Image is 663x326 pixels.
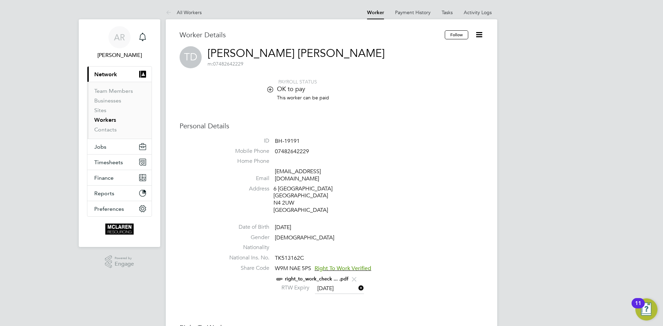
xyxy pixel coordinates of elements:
[87,186,152,201] button: Reports
[87,155,152,170] button: Timesheets
[208,61,213,67] span: m:
[275,255,304,261] span: TK513162C
[221,244,269,251] label: Nationality
[115,261,134,267] span: Engage
[221,224,269,231] label: Date of Birth
[94,190,114,197] span: Reports
[285,276,348,282] a: right_to_work_check ... .pdf
[464,9,492,16] a: Activity Logs
[278,79,317,85] span: PAYROLL STATUS
[87,224,152,235] a: Go to home page
[180,30,445,39] h3: Worker Details
[275,224,291,231] span: [DATE]
[635,298,657,320] button: Open Resource Center, 11 new notifications
[79,19,160,247] nav: Main navigation
[275,138,300,145] span: BH-19191
[87,201,152,216] button: Preferences
[94,97,121,104] a: Businesses
[221,158,269,165] label: Home Phone
[635,303,641,312] div: 11
[221,137,269,145] label: ID
[221,265,269,272] label: Share Code
[94,175,114,181] span: Finance
[442,9,453,16] a: Tasks
[367,10,384,16] a: Worker
[221,254,269,261] label: National Ins. No.
[105,255,134,268] a: Powered byEngage
[275,284,309,292] label: RTW Expiry
[94,71,117,78] span: Network
[87,26,152,59] a: AR[PERSON_NAME]
[221,185,269,192] label: Address
[87,82,152,139] div: Network
[87,67,152,82] button: Network
[94,159,123,166] span: Timesheets
[94,144,106,150] span: Jobs
[166,9,202,16] a: All Workers
[180,46,202,68] span: TD
[94,117,116,123] a: Workers
[275,265,311,272] span: W9M NAE 5PS
[180,121,483,130] h3: Personal Details
[275,148,309,155] span: 07482642229
[221,175,269,182] label: Email
[208,61,243,67] span: 07482642229
[315,265,371,272] span: Right To Work Verified
[275,168,321,182] a: [EMAIL_ADDRESS][DOMAIN_NAME]
[115,255,134,261] span: Powered by
[277,95,329,101] span: This worker can be paid
[94,107,106,113] a: Sites
[395,9,431,16] a: Payment History
[445,30,468,39] button: Follow
[114,33,125,42] span: AR
[94,88,133,94] a: Team Members
[87,139,152,154] button: Jobs
[94,206,124,212] span: Preferences
[275,234,334,241] span: [DEMOGRAPHIC_DATA]
[87,51,152,59] span: Arek Roziewicz
[221,148,269,155] label: Mobile Phone
[277,85,305,93] span: OK to pay
[94,126,117,133] a: Contacts
[273,185,339,214] div: 6 [GEOGRAPHIC_DATA] [GEOGRAPHIC_DATA] N4 2UW [GEOGRAPHIC_DATA]
[105,224,133,235] img: mclaren-logo-retina.png
[315,284,364,294] input: Select one
[208,47,385,60] a: [PERSON_NAME] [PERSON_NAME]
[87,170,152,185] button: Finance
[221,234,269,241] label: Gender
